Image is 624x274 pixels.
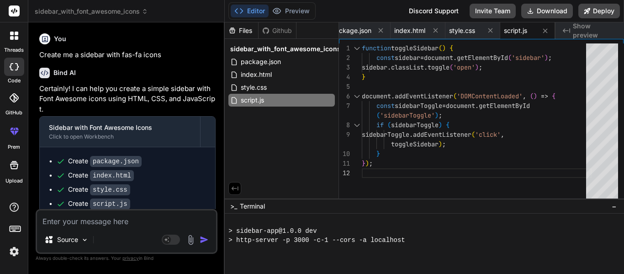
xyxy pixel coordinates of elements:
[449,44,453,52] span: {
[90,199,130,210] code: script.js
[90,184,130,195] code: style.css
[504,26,527,35] span: script.js
[230,44,341,54] span: sidebar_with_font_awesome_icons
[49,133,191,140] div: Click to open Workbench
[200,235,209,244] img: icon
[339,43,350,53] div: 1
[49,123,191,132] div: Sidebar with Font Awesome Icons
[6,244,22,259] img: settings
[339,82,350,91] div: 5
[501,130,504,139] span: ,
[403,4,464,18] div: Discord Support
[391,121,439,129] span: sidebarToggle
[534,92,537,100] span: )
[351,91,363,101] div: Click to collapse the range.
[339,149,350,159] div: 10
[54,34,66,43] h6: You
[362,159,365,167] span: }
[439,44,442,52] span: (
[68,171,134,180] div: Create
[240,95,265,106] span: script.js
[68,185,130,194] div: Create
[376,54,395,62] span: const
[424,63,428,71] span: .
[530,92,534,100] span: (
[512,54,545,62] span: 'sidebar'
[413,130,471,139] span: addEventListener
[36,254,217,263] p: Always double-check its answers. Your in Bind
[5,109,22,117] label: GitHub
[365,159,369,167] span: )
[578,4,620,18] button: Deploy
[442,44,446,52] span: )
[35,7,148,16] span: sidebar_with_font_awesome_icons
[479,63,482,71] span: ;
[339,63,350,72] div: 3
[376,121,384,129] span: if
[122,255,139,261] span: privacy
[395,102,442,110] span: sidebarToggle
[8,77,21,85] label: code
[269,5,313,17] button: Preview
[351,43,363,53] div: Click to collapse the range.
[362,44,391,52] span: function
[40,117,200,147] button: Sidebar with Font Awesome IconsClick to open Workbench
[39,50,216,60] p: Create me a sidebar with fas-fa icons
[369,159,373,167] span: ;
[4,46,24,54] label: threads
[439,121,442,129] span: )
[428,63,449,71] span: toggle
[240,69,273,80] span: index.html
[5,177,23,185] label: Upload
[453,63,475,71] span: 'open'
[228,236,405,245] span: > http-server -p 3000 -c-1 --cors -a localhost
[331,26,371,35] span: package.json
[376,111,380,119] span: (
[395,92,453,100] span: addEventListener
[523,92,526,100] span: ,
[351,120,363,130] div: Click to collapse the range.
[228,226,317,236] span: > sidebar-app@1.0.0 dev
[420,54,424,62] span: =
[394,26,425,35] span: index.html
[457,54,508,62] span: getElementById
[573,21,617,40] span: Show preview
[424,54,453,62] span: document
[453,92,457,100] span: (
[39,84,216,115] p: Certainly! I can help you create a simple sidebar with Font Awesome icons using HTML, CSS, and Ja...
[339,72,350,82] div: 4
[240,202,265,211] span: Terminal
[362,73,365,81] span: }
[391,92,395,100] span: .
[240,56,282,67] span: package.json
[53,68,76,77] h6: Bind AI
[548,54,552,62] span: ;
[446,121,449,129] span: {
[541,92,548,100] span: =>
[479,102,530,110] span: getElementById
[339,53,350,63] div: 2
[391,63,424,71] span: classList
[442,140,446,148] span: ;
[391,140,439,148] span: toggleSidebar
[449,26,475,35] span: style.css
[395,54,420,62] span: sidebar
[230,202,237,211] span: >_
[453,54,457,62] span: .
[380,111,435,119] span: 'sidebarToggle'
[545,54,548,62] span: )
[435,111,439,119] span: )
[439,111,442,119] span: ;
[339,130,350,140] div: 9
[446,102,475,110] span: document
[339,168,350,178] div: 12
[259,26,296,35] div: Github
[475,102,479,110] span: .
[449,63,453,71] span: (
[387,63,391,71] span: .
[240,82,268,93] span: style.css
[68,156,142,166] div: Create
[457,92,523,100] span: 'DOMContentLoaded'
[362,63,387,71] span: sidebar
[339,91,350,101] div: 6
